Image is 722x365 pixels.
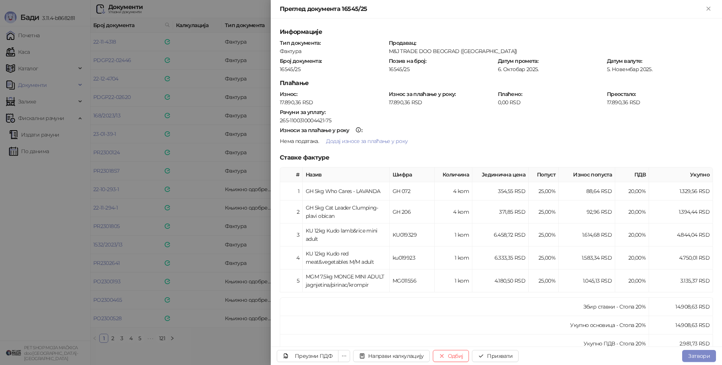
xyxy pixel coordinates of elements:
[649,182,713,201] td: 1.329,56 RSD
[628,277,646,284] span: 20,00 %
[628,254,646,261] span: 20,00 %
[628,208,646,215] span: 20,00 %
[280,5,704,14] div: Преглед документа 16545/25
[279,99,387,106] div: 17.890,36 RSD
[306,204,386,220] div: GH 5kg Cat Leader Clumping-plavi obican
[529,167,559,182] th: Попуст
[280,91,297,97] strong: Износ :
[306,187,386,195] div: GH 5kg Who Cares - LAVANDA
[498,91,522,97] strong: Плаћено :
[390,167,435,182] th: Шифра
[435,167,472,182] th: Количина
[341,353,347,359] span: ellipsis
[472,246,529,269] td: 6.333,35 RSD
[649,246,713,269] td: 4.750,01 RSD
[280,224,303,246] td: 3
[472,167,529,182] th: Јединична цена
[435,201,472,224] td: 4 kom
[435,269,472,292] td: 1 kom
[606,99,714,106] div: 17.890,36 RSD
[607,91,636,97] strong: Преостало :
[704,5,713,14] button: Close
[497,66,605,73] div: 6. Октобар 2025.
[320,135,414,147] button: Додај износе за плаћање у року
[472,350,519,362] button: Прихвати
[280,109,325,116] strong: Рачуни за уплату :
[280,298,649,316] td: Збир ставки - Стопа 20%
[280,269,303,292] td: 5
[472,269,529,292] td: 4.180,50 RSD
[295,353,332,359] div: Преузми ПДФ
[649,316,713,335] td: 14.908,63 RSD
[306,227,386,243] div: KU 12kg Kudo lamb&rice mini adult
[628,231,646,238] span: 20,00 %
[559,269,615,292] td: 1.045,13 RSD
[435,224,472,246] td: 1 kom
[472,201,529,224] td: 371,85 RSD
[559,224,615,246] td: 1.614,68 RSD
[390,269,435,292] td: MG011556
[280,128,349,133] div: Износи за плаћање у року
[388,99,496,106] div: 17.890,36 RSD
[306,272,386,289] div: MGM 7.5kg MONGE MINI ADULT jagnjetina/pirinac/krompir
[280,316,649,335] td: Укупно основица - Стопа 20%
[280,27,713,36] h5: Информације
[649,269,713,292] td: 3.135,37 RSD
[280,138,318,144] span: Нема података
[435,182,472,201] td: 4 kom
[277,350,338,362] a: Преузми ПДФ
[433,350,469,362] button: Одбиј
[389,58,426,64] strong: Позив на број :
[682,350,716,362] button: Затвори
[615,167,649,182] th: ПДВ
[390,182,435,201] td: GH 072
[472,182,529,201] td: 354,55 RSD
[559,182,615,201] td: 88,64 RSD
[498,58,538,64] strong: Датум промета :
[497,99,605,106] div: 0,00 RSD
[649,224,713,246] td: 4.844,04 RSD
[559,201,615,224] td: 92,96 RSD
[435,246,472,269] td: 1 kom
[649,298,713,316] td: 14.908,63 RSD
[388,66,494,73] div: 16545/25
[390,246,435,269] td: ku019923
[280,153,713,162] h5: Ставке фактуре
[529,246,559,269] td: 25,00%
[280,335,649,353] td: Укупно ПДВ - Стопа 20%
[529,269,559,292] td: 25,00%
[303,167,390,182] th: Назив
[529,182,559,201] td: 25,00%
[559,246,615,269] td: 1.583,34 RSD
[280,201,303,224] td: 2
[306,249,386,266] div: KU 12kg Kudo red meat&vegetables M/M adult
[628,188,646,195] span: 20,00 %
[607,58,642,64] strong: Датум валуте :
[280,182,303,201] td: 1
[389,40,416,46] strong: Продавац :
[559,167,615,182] th: Износ попуста
[280,167,303,182] th: #
[280,127,362,134] strong: :
[390,224,435,246] td: KU019329
[279,135,714,147] div: .
[389,91,456,97] strong: Износ за плаћање у року :
[280,117,713,124] div: 265-1100310004421-75
[279,48,387,55] div: Фактура
[279,66,387,73] div: 16545/25
[353,350,430,362] button: Направи калкулацију
[280,79,713,88] h5: Плаћање
[280,40,320,46] strong: Тип документа :
[280,246,303,269] td: 4
[649,335,713,353] td: 2.981,73 RSD
[472,224,529,246] td: 6.458,72 RSD
[280,58,322,64] strong: Број документа :
[388,48,713,55] div: M&J TRADE DOO BEOGRAD ([GEOGRAPHIC_DATA])
[649,201,713,224] td: 1.394,44 RSD
[529,224,559,246] td: 25,00%
[390,201,435,224] td: GH 206
[649,167,713,182] th: Укупно
[606,66,714,73] div: 5. Новембар 2025.
[529,201,559,224] td: 25,00%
